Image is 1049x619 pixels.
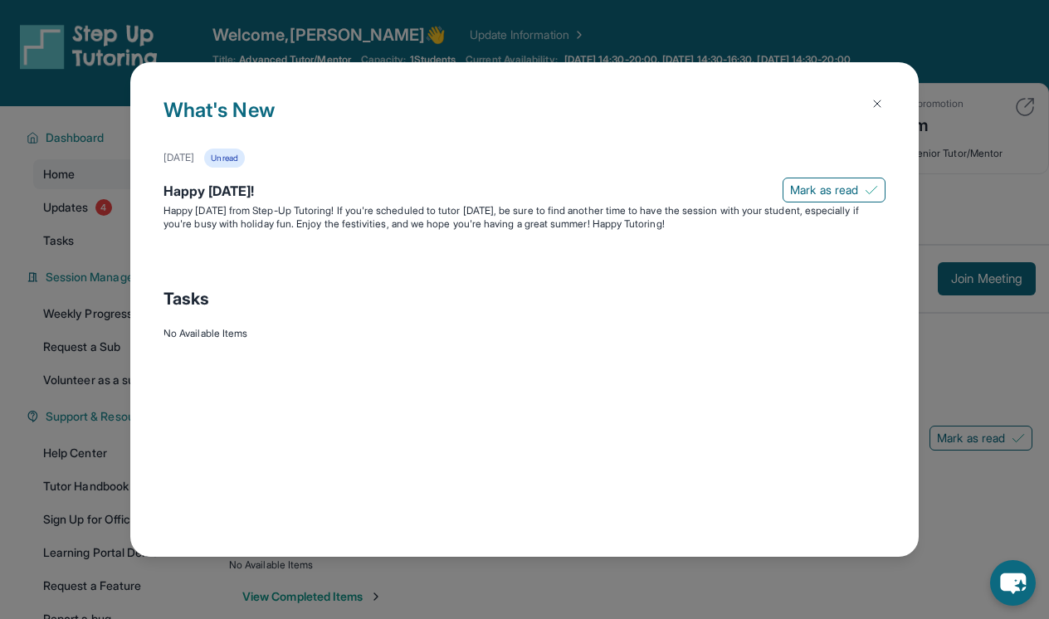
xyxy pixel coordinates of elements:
div: Unread [204,149,244,168]
div: [DATE] [163,151,194,164]
span: Tasks [163,287,209,310]
div: Happy [DATE]! [163,181,886,204]
button: chat-button [990,560,1036,606]
h1: What's New [163,95,886,149]
span: Mark as read [790,182,858,198]
button: Mark as read [783,178,886,202]
img: Close Icon [871,97,884,110]
p: Happy [DATE] from Step-Up Tutoring! If you're scheduled to tutor [DATE], be sure to find another ... [163,204,886,231]
img: Mark as read [865,183,878,197]
div: No Available Items [163,327,886,340]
